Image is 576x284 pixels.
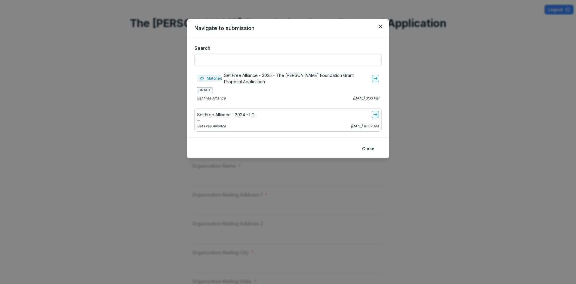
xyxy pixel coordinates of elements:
label: Search [194,44,378,52]
span: DRAFT [197,87,212,93]
p: [DATE] 10:57 AM [351,124,379,129]
button: Close [358,144,378,154]
p: Set Free Alliance - 2024 - LOI [197,111,256,118]
p: Set Free Alliance [197,96,226,101]
header: Navigate to submission [187,19,389,37]
p: Set Free Alliance - 2025 - The [PERSON_NAME] Foundation Grant Proposal Application [224,72,370,85]
span: Matched [197,75,222,81]
p: Set Free Alliance [197,124,226,129]
a: go-to [372,75,379,82]
p: [DATE] 3:33 PM [353,96,379,101]
a: go-to [372,111,379,118]
button: Close [376,22,385,31]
